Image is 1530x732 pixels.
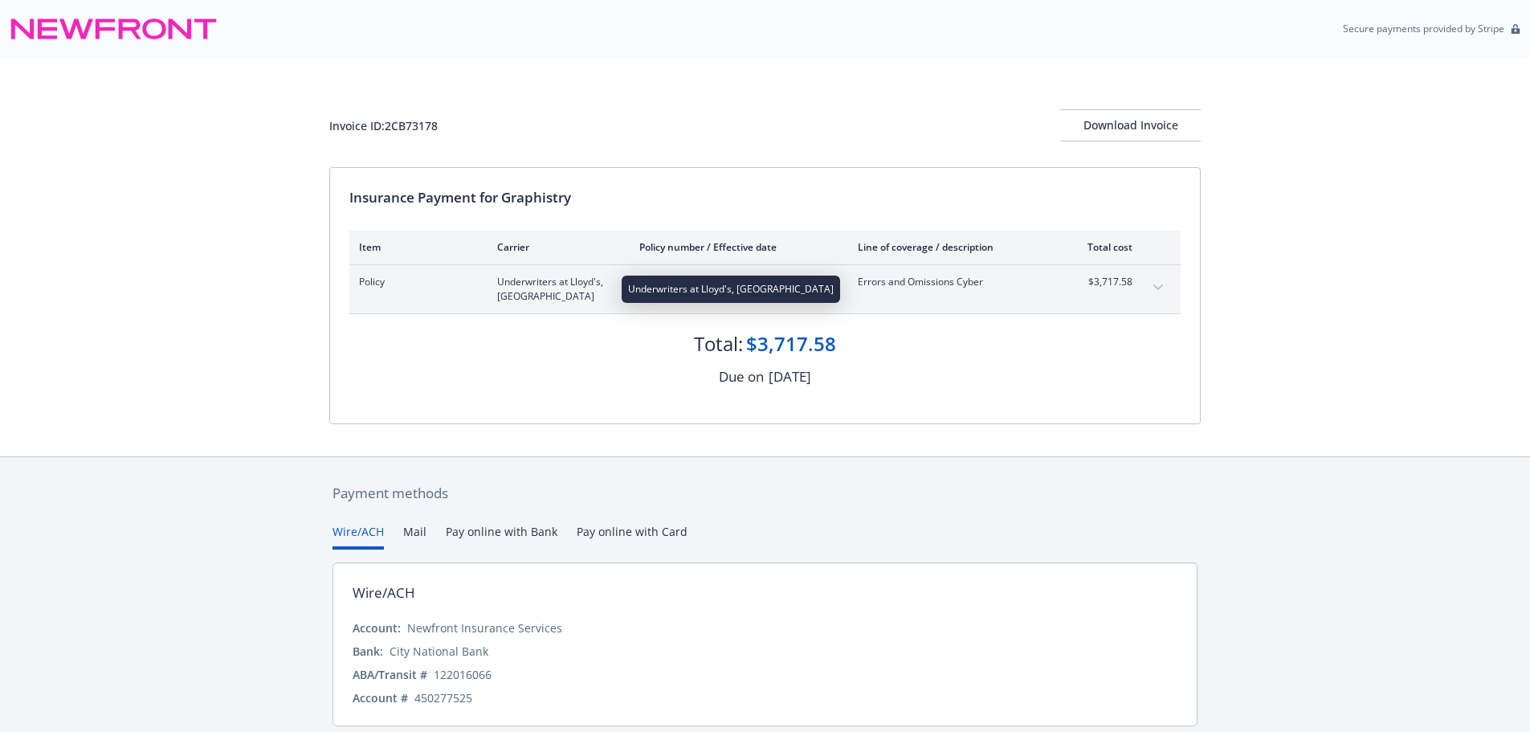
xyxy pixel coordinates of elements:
[353,643,383,660] div: Bank:
[403,523,426,550] button: Mail
[858,240,1047,254] div: Line of coverage / description
[353,666,427,683] div: ABA/Transit #
[353,583,415,603] div: Wire/ACH
[858,275,1047,289] span: Errors and Omissions Cyber
[746,330,836,358] div: $3,717.58
[359,275,471,289] span: Policy
[497,240,614,254] div: Carrier
[577,523,687,550] button: Pay online with Card
[719,366,764,387] div: Due on
[497,275,614,304] span: Underwriters at Lloyd's, [GEOGRAPHIC_DATA]
[414,689,472,706] div: 450277525
[1072,240,1132,254] div: Total cost
[407,620,562,636] div: Newfront Insurance Services
[353,620,401,636] div: Account:
[349,265,1181,313] div: PolicyUnderwriters at Lloyd's, [GEOGRAPHIC_DATA]#WG00001883AF- [DATE]-[DATE]Errors and Omissions ...
[639,240,832,254] div: Policy number / Effective date
[1145,275,1171,301] button: expand content
[333,523,384,550] button: Wire/ACH
[694,330,743,358] div: Total:
[390,643,488,660] div: City National Bank
[446,523,557,550] button: Pay online with Bank
[1060,109,1201,141] button: Download Invoice
[359,240,471,254] div: Item
[333,483,1197,504] div: Payment methods
[1343,22,1504,35] p: Secure payments provided by Stripe
[349,187,1181,208] div: Insurance Payment for Graphistry
[769,366,811,387] div: [DATE]
[434,666,492,683] div: 122016066
[1060,110,1201,141] div: Download Invoice
[353,689,408,706] div: Account #
[1072,275,1132,289] span: $3,717.58
[329,117,438,134] div: Invoice ID: 2CB73178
